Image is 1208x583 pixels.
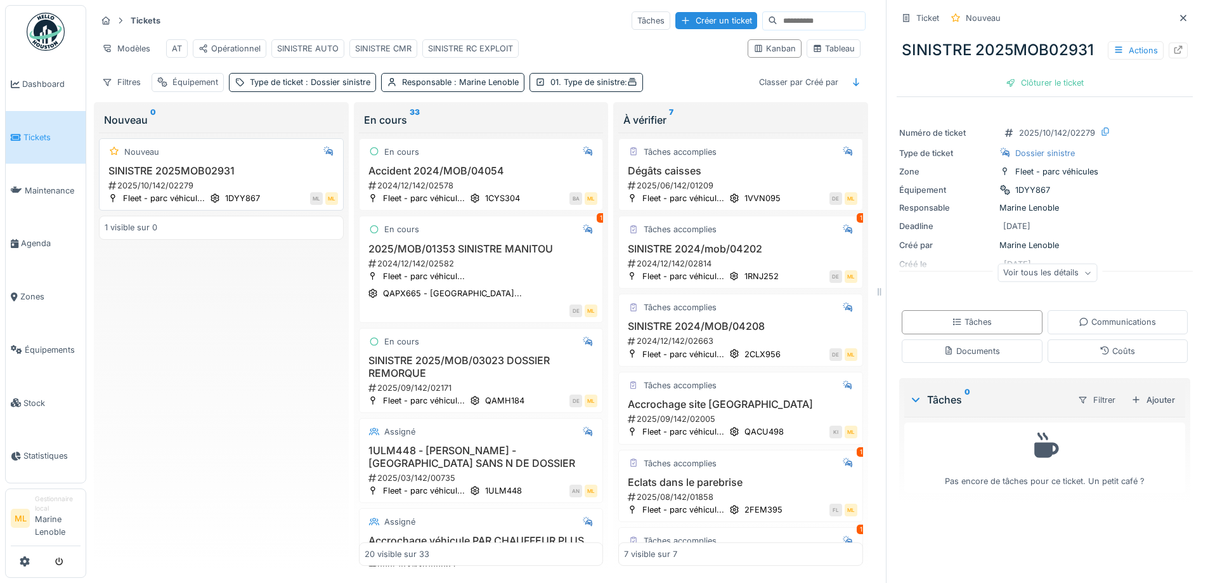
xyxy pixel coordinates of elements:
div: 2024/12/142/02663 [627,335,857,347]
div: ML [310,192,323,205]
div: 1ULM448 [485,485,522,497]
a: Maintenance [6,164,86,217]
div: 01. Type de sinistre [550,76,637,88]
div: 1 visible sur 0 [105,221,157,233]
div: 1 [857,447,866,457]
span: : [625,77,637,87]
div: 2025/03/142/00735 [367,472,598,484]
div: ML [325,192,338,205]
div: Kanban [753,43,796,55]
div: Type de ticket [899,147,994,159]
div: Opérationnel [198,43,261,55]
div: Type de ticket [250,76,370,88]
div: 1 [597,213,606,223]
div: 2025/10/142/02279 [107,180,338,192]
div: Pas encore de tâches pour ce ticket. Un petit café ? [912,428,1177,487]
div: Tâches accomplies [644,146,717,158]
div: Filtres [96,73,146,91]
h3: SINISTRE 2024/MOB/04208 [624,320,857,332]
div: Tâches accomplies [644,457,717,469]
div: En cours [384,223,419,235]
div: FL [829,504,842,516]
div: ML [845,504,857,516]
div: SINISTRE CMR [355,43,412,55]
div: Filtrer [1072,391,1121,409]
div: Ticket [916,12,939,24]
div: Fleet - parc véhicul... [642,192,724,204]
div: 2024/12/142/02814 [627,258,857,270]
div: En cours [364,112,599,128]
div: 2025/10/142/02279 [1019,127,1095,139]
div: En cours [384,146,419,158]
sup: 0 [150,112,156,128]
div: DE [829,192,842,205]
div: SINISTRE AUTO [277,43,339,55]
a: Dashboard [6,58,86,111]
div: Assigné [384,516,415,528]
span: Statistiques [23,450,81,462]
div: [DATE] [1003,220,1030,232]
a: Statistiques [6,429,86,483]
div: Numéro de ticket [899,127,994,139]
div: Clôturer le ticket [1001,74,1089,91]
div: Fleet - parc véhicul... [383,395,465,407]
div: Actions [1108,41,1164,60]
div: Tâches [632,11,670,30]
div: Ajouter [1126,391,1180,409]
div: Classer par Créé par [753,73,844,91]
div: Modèles [96,39,156,58]
div: Responsable [402,76,519,88]
div: DE [829,270,842,283]
div: DE [569,395,582,407]
div: 2025/09/142/02005 [627,413,857,425]
div: Fleet - parc véhicul... [642,426,724,438]
h3: 1ULM448 - [PERSON_NAME] - [GEOGRAPHIC_DATA] SANS N DE DOSSIER [365,445,598,469]
div: Documents [944,345,1000,357]
div: ML [585,192,597,205]
div: Nouveau [104,112,339,128]
h3: 2025/MOB/01353 SINISTRE MANITOU [365,243,598,255]
div: SINISTRE RC EXPLOIT [428,43,513,55]
div: À vérifier [623,112,858,128]
div: Assigné [384,426,415,438]
a: Tickets [6,111,86,164]
a: ML Gestionnaire localMarine Lenoble [11,494,81,546]
div: Fleet - parc véhicules [1015,166,1098,178]
div: Nouveau [124,146,159,158]
span: Dashboard [22,78,81,90]
div: Fleet - parc véhicul... [123,192,205,204]
div: 1 [857,213,866,223]
div: Communications [1079,316,1156,328]
span: Tickets [23,131,81,143]
div: KI [829,426,842,438]
div: Créé par [899,239,994,251]
h3: Accrochage véhicule PAR CHAUFFEUR PLUS CHEZ NOUS PAS DE N DOSSIER [365,535,598,559]
strong: Tickets [126,15,166,27]
span: Équipements [25,344,81,356]
div: BA [569,192,582,205]
div: Nouveau [966,12,1001,24]
div: Fleet - parc véhicul... [642,504,724,516]
h3: SINISTRE 2024/mob/04202 [624,243,857,255]
div: 7 visible sur 7 [624,548,677,560]
div: Fleet - parc véhicul... [642,270,724,282]
div: QACU498 [744,426,784,438]
div: En cours [384,336,419,348]
div: 2025/08/142/01858 [627,491,857,503]
div: AN [569,485,582,497]
div: Responsable [899,202,994,214]
div: 1DYY867 [1015,184,1050,196]
div: Coûts [1100,345,1135,357]
h3: Eclats dans le parebrise [624,476,857,488]
div: ML [585,395,597,407]
div: 1VVN095 [744,192,781,204]
sup: 7 [669,112,673,128]
div: Tâches [952,316,992,328]
li: ML [11,509,30,528]
span: : Dossier sinistre [303,77,370,87]
div: ML [845,270,857,283]
div: Tâches accomplies [644,223,717,235]
div: QAMH184 [485,395,524,407]
div: Tâches [909,392,1067,407]
div: Fleet - parc véhicul... [642,348,724,360]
